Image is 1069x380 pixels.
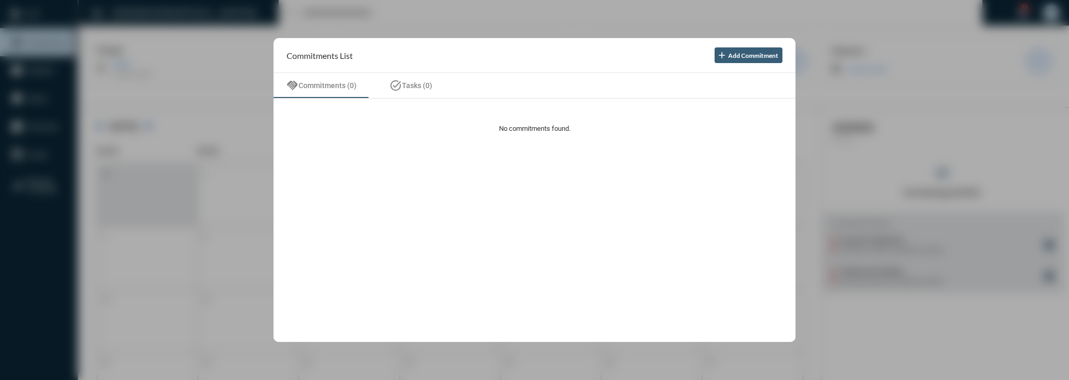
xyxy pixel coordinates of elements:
[389,79,402,92] mat-icon: task_alt
[299,81,357,90] span: Commitments (0)
[402,81,432,90] span: Tasks (0)
[715,47,782,63] button: Add Commitment
[286,79,299,92] mat-icon: handshake
[287,50,353,60] h2: Commitments List
[717,50,727,60] mat-icon: add
[300,125,769,132] p: No commitments found.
